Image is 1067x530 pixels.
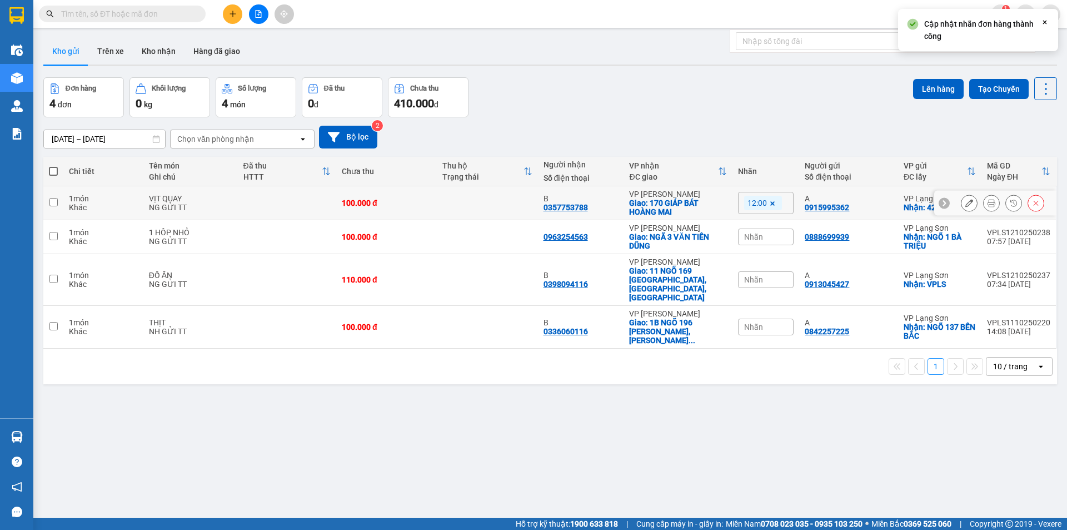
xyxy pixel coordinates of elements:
[243,161,322,170] div: Đã thu
[1002,5,1010,13] sup: 1
[129,77,210,117] button: Khối lượng0kg
[904,519,951,528] strong: 0369 525 060
[629,224,727,232] div: VP [PERSON_NAME]
[805,280,849,289] div: 0913045427
[987,327,1050,336] div: 14:08 [DATE]
[216,77,296,117] button: Số lượng4món
[544,327,588,336] div: 0336060116
[987,280,1050,289] div: 07:34 [DATE]
[249,4,268,24] button: file-add
[904,172,967,181] div: ĐC lấy
[544,280,588,289] div: 0398094116
[960,518,961,530] span: |
[904,314,976,323] div: VP Lạng Sơn
[987,161,1041,170] div: Mã GD
[342,275,431,284] div: 110.000 đ
[61,8,192,20] input: Tìm tên, số ĐT hoặc mã đơn
[442,172,523,181] div: Trạng thái
[12,507,22,517] span: message
[904,161,967,170] div: VP gửi
[1041,4,1060,24] button: caret-down
[319,126,377,148] button: Bộ lọc
[544,160,619,169] div: Người nhận
[388,77,468,117] button: Chưa thu410.000đ
[243,172,322,181] div: HTTT
[993,361,1028,372] div: 10 / trang
[43,38,88,65] button: Kho gửi
[69,203,137,212] div: Khác
[342,323,431,331] div: 100.000 đ
[9,7,24,24] img: logo-vxr
[12,457,22,467] span: question-circle
[1004,5,1008,13] span: 1
[69,271,137,280] div: 1 món
[629,232,727,250] div: Giao: NGÃ 3 VĂN TIẾN DŨNG
[69,280,137,289] div: Khác
[736,32,930,50] input: Nhập số tổng đài
[904,203,976,212] div: Nhận: 42 BÀ TRIỆU
[987,172,1041,181] div: Ngày ĐH
[66,85,96,92] div: Đơn hàng
[324,85,345,92] div: Đã thu
[629,190,727,199] div: VP [PERSON_NAME]
[738,167,794,176] div: Nhãn
[238,157,336,186] th: Toggle SortBy
[308,97,314,110] span: 0
[442,161,523,170] div: Thu hộ
[410,85,438,92] div: Chưa thu
[58,100,72,109] span: đơn
[69,167,137,176] div: Chi tiết
[805,232,849,241] div: 0888699939
[987,237,1050,246] div: 07:57 [DATE]
[69,318,137,327] div: 1 món
[12,482,22,492] span: notification
[152,85,186,92] div: Khối lượng
[342,167,431,176] div: Chưa thu
[805,194,892,203] div: A
[865,522,869,526] span: ⚪️
[238,85,266,92] div: Số lượng
[805,327,849,336] div: 0842257225
[761,519,862,528] strong: 0708 023 035 - 0935 103 250
[149,327,232,336] div: NH GỬI TT
[302,77,382,117] button: Đã thu0đ
[149,172,232,181] div: Ghi chú
[544,271,619,280] div: B
[149,318,232,327] div: THỊT
[11,431,23,443] img: warehouse-icon
[928,358,944,375] button: 1
[544,174,619,182] div: Số điện thoại
[805,271,892,280] div: A
[136,97,142,110] span: 0
[904,224,976,232] div: VP Lạng Sơn
[69,237,137,246] div: Khác
[1036,362,1045,371] svg: open
[744,275,763,284] span: Nhãn
[987,318,1050,327] div: VPLS1110250220
[913,79,964,99] button: Lên hàng
[924,18,1040,42] div: Cập nhật nhãn đơn hàng thành công
[744,232,763,241] span: Nhãn
[981,157,1056,186] th: Toggle SortBy
[544,318,619,327] div: B
[629,318,727,345] div: Giao: 1B NGÕ 196 KHƯƠNG ĐÌNH,THANH XUÂN,HÀ NỘI
[11,72,23,84] img: warehouse-icon
[987,228,1050,237] div: VPLS1210250238
[11,44,23,56] img: warehouse-icon
[904,194,976,203] div: VP Lạng Sơn
[44,130,165,148] input: Select a date range.
[149,271,232,280] div: ĐỒ ĂN
[49,97,56,110] span: 4
[904,232,976,250] div: Nhận: NGÕ 1 BÀ TRIỆU
[987,271,1050,280] div: VPLS1210250237
[149,194,232,203] div: VỊT QUAY
[689,336,695,345] span: ...
[805,203,849,212] div: 0915995362
[230,100,246,109] span: món
[43,77,124,117] button: Đơn hàng4đơn
[280,10,288,18] span: aim
[275,4,294,24] button: aim
[149,237,232,246] div: NG GỬI TT
[969,79,1029,99] button: Tạo Chuyến
[69,228,137,237] div: 1 món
